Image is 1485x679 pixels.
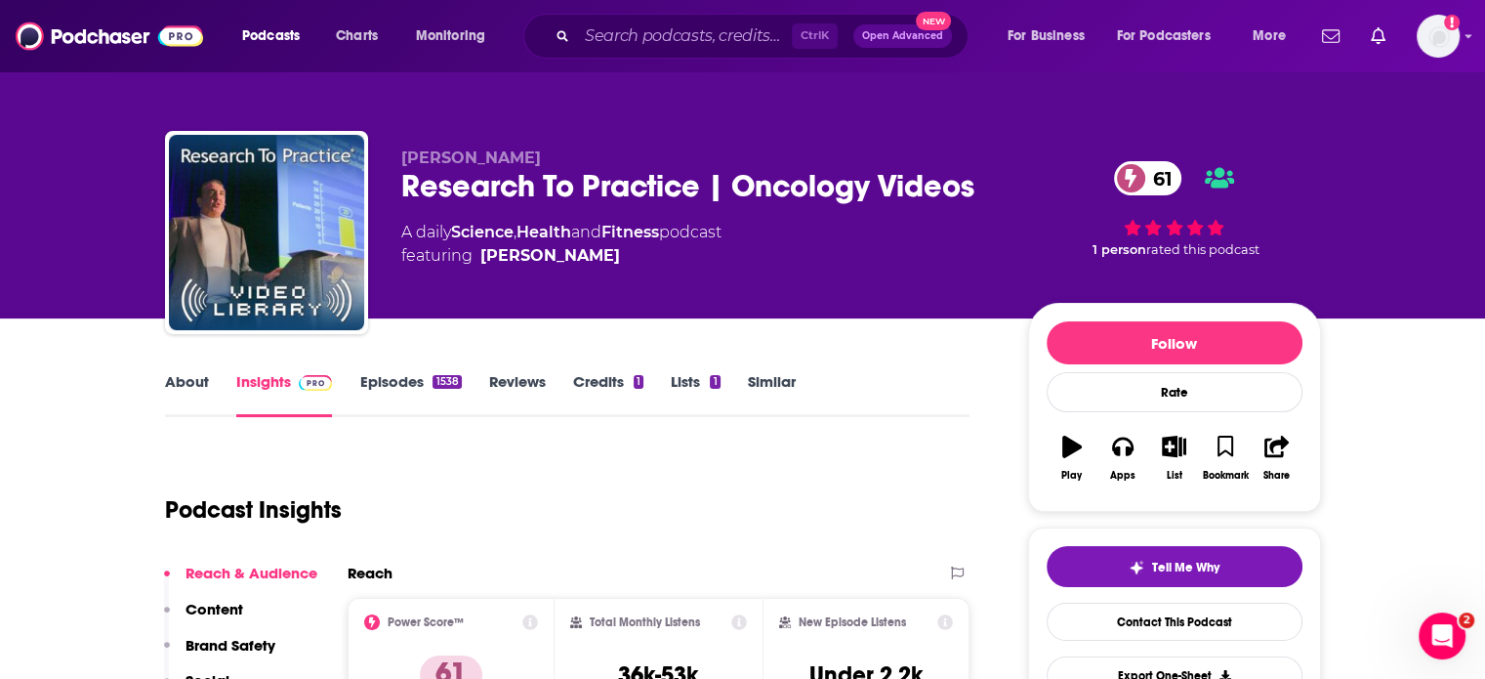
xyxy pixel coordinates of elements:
div: List [1167,470,1182,482]
h2: Power Score™ [388,615,464,629]
button: open menu [402,21,511,52]
span: featuring [401,244,722,268]
a: Lists1 [671,372,720,417]
button: Brand Safety [164,636,275,672]
h1: Podcast Insights [165,495,342,525]
span: Monitoring [416,22,485,50]
img: Podchaser - Follow, Share and Rate Podcasts [16,18,203,55]
div: 61 1 personrated this podcast [1028,149,1321,270]
button: open menu [1239,21,1310,52]
div: 1538 [433,375,461,389]
input: Search podcasts, credits, & more... [577,21,792,52]
a: Contact This Podcast [1047,603,1302,641]
div: Bookmark [1202,470,1248,482]
button: open menu [994,21,1109,52]
a: Similar [748,372,796,417]
a: Credits1 [573,372,643,417]
span: Tell Me Why [1152,560,1219,575]
div: Share [1263,470,1290,482]
span: Podcasts [242,22,300,50]
button: open menu [1104,21,1239,52]
button: Reach & Audience [164,564,317,600]
button: List [1148,423,1199,493]
span: 61 [1134,161,1182,195]
span: [PERSON_NAME] [401,149,541,167]
img: Podchaser Pro [299,375,333,391]
a: Reviews [489,372,546,417]
div: Play [1061,470,1082,482]
button: Open AdvancedNew [853,24,952,48]
a: 61 [1114,161,1182,195]
a: Episodes1538 [359,372,461,417]
img: Research To Practice | Oncology Videos [169,135,364,330]
a: InsightsPodchaser Pro [236,372,333,417]
span: and [571,223,601,241]
img: User Profile [1417,15,1460,58]
span: rated this podcast [1146,242,1259,257]
svg: Add a profile image [1444,15,1460,30]
img: tell me why sparkle [1129,560,1144,575]
span: Logged in as jgarciaampr [1417,15,1460,58]
span: New [916,12,951,30]
div: 1 [710,375,720,389]
iframe: Intercom live chat [1419,613,1465,659]
h2: New Episode Listens [799,615,906,629]
a: Science [451,223,514,241]
a: Charts [323,21,390,52]
div: Rate [1047,372,1302,412]
button: Content [164,600,243,636]
span: 2 [1459,613,1474,628]
button: Share [1251,423,1301,493]
span: For Business [1008,22,1085,50]
button: open menu [228,21,325,52]
p: Reach & Audience [186,564,317,582]
a: Health [516,223,571,241]
h2: Reach [348,564,392,582]
h2: Total Monthly Listens [590,615,700,629]
a: About [165,372,209,417]
span: More [1253,22,1286,50]
div: 1 [634,375,643,389]
button: tell me why sparkleTell Me Why [1047,546,1302,587]
p: Content [186,600,243,618]
span: Open Advanced [862,31,943,41]
span: , [514,223,516,241]
button: Bookmark [1200,423,1251,493]
span: Ctrl K [792,23,838,49]
div: A daily podcast [401,221,722,268]
a: Show notifications dropdown [1314,20,1347,53]
div: Search podcasts, credits, & more... [542,14,987,59]
div: Apps [1110,470,1135,482]
button: Show profile menu [1417,15,1460,58]
div: [PERSON_NAME] [480,244,620,268]
p: Brand Safety [186,636,275,655]
button: Follow [1047,321,1302,364]
a: Show notifications dropdown [1363,20,1393,53]
span: Charts [336,22,378,50]
button: Apps [1097,423,1148,493]
a: Fitness [601,223,659,241]
span: 1 person [1093,242,1146,257]
span: For Podcasters [1117,22,1211,50]
button: Play [1047,423,1097,493]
